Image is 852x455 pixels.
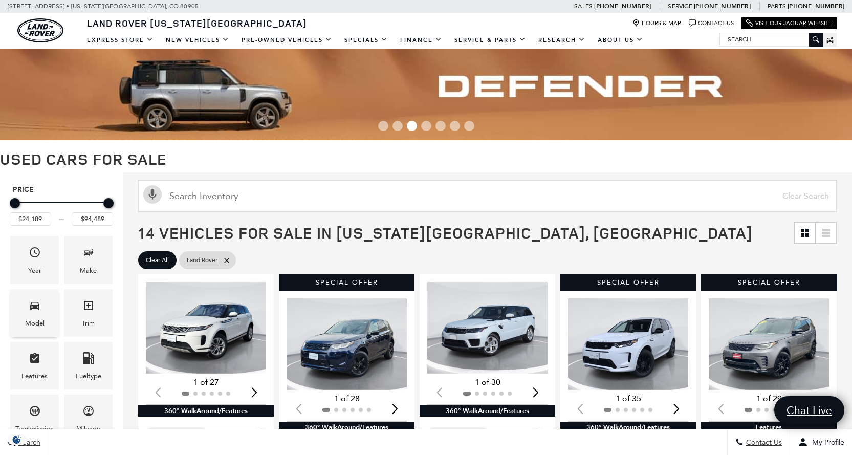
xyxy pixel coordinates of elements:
[28,265,41,276] div: Year
[574,3,593,10] span: Sales
[251,427,266,447] button: Save Vehicle
[394,31,448,49] a: Finance
[81,31,160,49] a: EXPRESS STORE
[13,185,110,194] h5: Price
[744,438,782,447] span: Contact Us
[532,427,548,447] button: Save Vehicle
[392,121,403,131] span: Go to slide 2
[160,31,235,49] a: New Vehicles
[64,342,113,389] div: FueltypeFueltype
[64,289,113,337] div: TrimTrim
[560,422,696,433] div: 360° WalkAround/Features
[378,121,388,131] span: Go to slide 1
[143,185,162,204] svg: Click to toggle on voice search
[287,298,408,390] img: 2022 Land Rover Discovery Sport S R-Dynamic 1
[82,402,95,423] span: Mileage
[568,393,688,404] div: 1 of 35
[10,212,51,226] input: Minimum
[80,265,97,276] div: Make
[279,422,414,433] div: 360° WalkAround/Features
[235,31,338,49] a: Pre-Owned Vehicles
[10,198,20,208] div: Minimum Price
[8,3,199,10] a: [STREET_ADDRESS] • [US_STATE][GEOGRAPHIC_DATA], CO 80905
[82,350,95,371] span: Fueltype
[146,254,169,267] span: Clear All
[529,381,542,404] div: Next slide
[568,298,690,390] img: 2024 Land Rover Discovery Sport S 1
[427,282,549,374] div: 1 / 2
[427,377,548,388] div: 1 of 30
[427,427,489,441] button: Compare Vehicle
[768,3,786,10] span: Parts
[594,2,651,10] a: [PHONE_NUMBER]
[29,244,41,265] span: Year
[450,121,460,131] span: Go to slide 6
[146,377,266,388] div: 1 of 27
[287,298,408,390] div: 1 / 2
[720,33,822,46] input: Search
[5,434,29,445] section: Click to Open Cookie Consent Modal
[808,438,844,447] span: My Profile
[709,298,831,390] img: 2023 Land Rover Discovery HSE R-Dynamic 1
[87,17,307,29] span: Land Rover [US_STATE][GEOGRAPHIC_DATA]
[82,297,95,318] span: Trim
[709,298,831,390] div: 1 / 2
[746,19,832,27] a: Visit Our Jaguar Website
[464,121,474,131] span: Go to slide 7
[17,18,63,42] img: Land Rover
[82,244,95,265] span: Make
[29,297,41,318] span: Model
[669,398,683,420] div: Next slide
[668,3,692,10] span: Service
[10,194,113,226] div: Price
[427,282,549,374] img: 2018 Land Rover Range Rover Sport HSE 1
[187,254,217,267] span: Land Rover
[790,429,852,455] button: Open user profile menu
[388,398,402,420] div: Next slide
[781,403,837,417] span: Chat Live
[560,274,696,291] div: Special Offer
[774,396,844,424] a: Chat Live
[76,371,101,382] div: Fueltype
[421,121,431,131] span: Go to slide 4
[701,422,837,433] div: Features
[29,350,41,371] span: Features
[15,423,54,435] div: Transmission
[138,222,753,243] span: 14 Vehicles for Sale in [US_STATE][GEOGRAPHIC_DATA], [GEOGRAPHIC_DATA]
[17,18,63,42] a: land-rover
[64,395,113,442] div: MileageMileage
[146,427,207,441] button: Compare Vehicle
[568,298,690,390] div: 1 / 2
[420,405,555,417] div: 360° WalkAround/Features
[10,236,59,284] div: YearYear
[82,318,95,329] div: Trim
[694,2,751,10] a: [PHONE_NUMBER]
[279,274,414,291] div: Special Offer
[701,274,837,291] div: Special Offer
[81,31,649,49] nav: Main Navigation
[5,434,29,445] img: Opt-Out Icon
[689,19,734,27] a: Contact Us
[25,318,45,329] div: Model
[247,381,261,404] div: Next slide
[632,19,681,27] a: Hours & Map
[448,31,532,49] a: Service & Parts
[146,282,268,374] img: 2020 Land Rover Range Rover Evoque S 1
[10,342,59,389] div: FeaturesFeatures
[76,423,100,435] div: Mileage
[338,31,394,49] a: Specials
[10,289,59,337] div: ModelModel
[21,371,48,382] div: Features
[10,395,59,442] div: TransmissionTransmission
[81,17,313,29] a: Land Rover [US_STATE][GEOGRAPHIC_DATA]
[287,393,407,404] div: 1 of 28
[709,393,829,404] div: 1 of 29
[29,402,41,423] span: Transmission
[532,31,592,49] a: Research
[146,282,268,374] div: 1 / 2
[788,2,844,10] a: [PHONE_NUMBER]
[103,198,114,208] div: Maximum Price
[138,405,274,417] div: 360° WalkAround/Features
[72,212,113,226] input: Maximum
[435,121,446,131] span: Go to slide 5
